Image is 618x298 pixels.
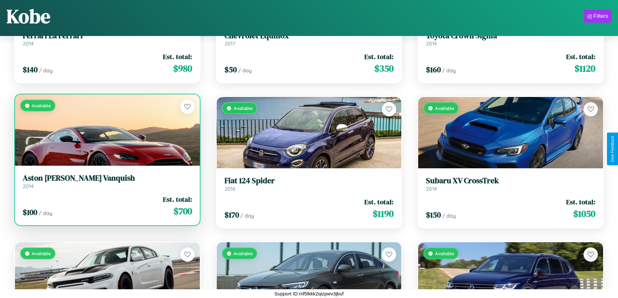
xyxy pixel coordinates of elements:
[224,31,394,47] a: Chevrolet Equinox2017
[224,40,235,47] span: 2017
[238,67,252,74] span: / day
[32,251,51,256] span: Available
[426,40,437,47] span: 2014
[224,209,239,220] span: $ 170
[224,64,237,75] span: $ 50
[240,212,254,219] span: / day
[610,136,615,162] div: Give Feedback
[373,207,394,220] span: $ 1190
[435,105,454,111] span: Available
[224,176,394,185] h3: Fiat 124 Spider
[364,52,394,61] span: Est. total:
[163,195,192,204] span: Est. total:
[435,251,454,256] span: Available
[364,197,394,207] span: Est. total:
[23,173,192,189] a: Aston [PERSON_NAME] Vanquish2014
[234,251,253,256] span: Available
[224,185,236,192] span: 2016
[23,31,192,47] a: Ferrari La Ferrari2014
[426,176,595,185] h3: Subaru XV CrossTrek
[163,52,192,61] span: Est. total:
[23,64,38,75] span: $ 140
[426,185,437,192] span: 2014
[224,176,394,192] a: Fiat 124 Spider2016
[566,197,595,207] span: Est. total:
[426,64,441,75] span: $ 160
[23,173,192,183] h3: Aston [PERSON_NAME] Vanquish
[566,52,595,61] span: Est. total:
[6,3,50,30] h1: Kobe
[573,207,595,220] span: $ 1050
[584,10,612,23] button: Filters
[234,105,253,111] span: Available
[426,176,595,192] a: Subaru XV CrossTrek2014
[39,210,52,216] span: / day
[173,62,192,75] span: $ 980
[575,62,595,75] span: $ 1120
[23,207,37,218] span: $ 100
[274,289,344,298] p: Support ID: mf5lkkk2qizpwv3jbuf
[32,103,51,108] span: Available
[374,62,394,75] span: $ 350
[23,183,34,189] span: 2014
[426,209,441,220] span: $ 150
[442,67,456,74] span: / day
[426,31,595,47] a: Toyota Crown Signia2014
[39,67,53,74] span: / day
[174,205,192,218] span: $ 700
[442,212,456,219] span: / day
[23,40,34,47] span: 2014
[593,13,608,19] div: Filters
